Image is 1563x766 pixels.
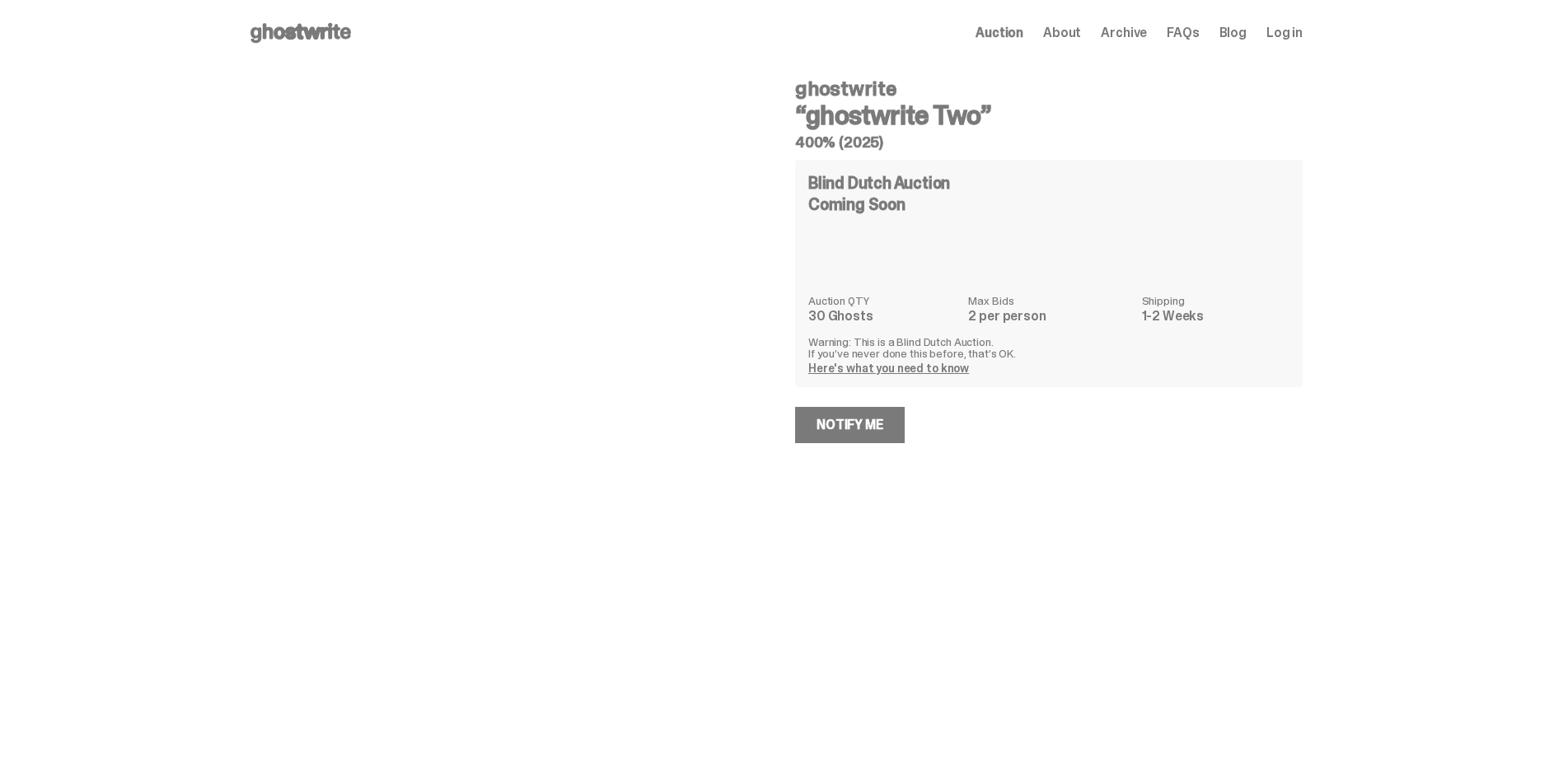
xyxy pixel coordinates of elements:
[968,310,1131,323] dd: 2 per person
[1219,26,1247,40] a: Blog
[808,336,1289,359] p: Warning: This is a Blind Dutch Auction. If you’ve never done this before, that’s OK.
[808,295,958,306] dt: Auction QTY
[968,295,1131,306] dt: Max Bids
[795,135,1303,150] h5: 400% (2025)
[1167,26,1199,40] a: FAQs
[1142,295,1289,306] dt: Shipping
[1043,26,1081,40] a: About
[1142,310,1289,323] dd: 1-2 Weeks
[795,102,1303,128] h3: “ghostwrite Two”
[808,310,958,323] dd: 30 Ghosts
[795,407,905,443] a: Notify Me
[808,196,1289,213] div: Coming Soon
[1101,26,1147,40] a: Archive
[795,79,1303,99] h4: ghostwrite
[808,175,950,191] h4: Blind Dutch Auction
[1266,26,1303,40] a: Log in
[976,26,1023,40] a: Auction
[808,361,969,376] a: Here's what you need to know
